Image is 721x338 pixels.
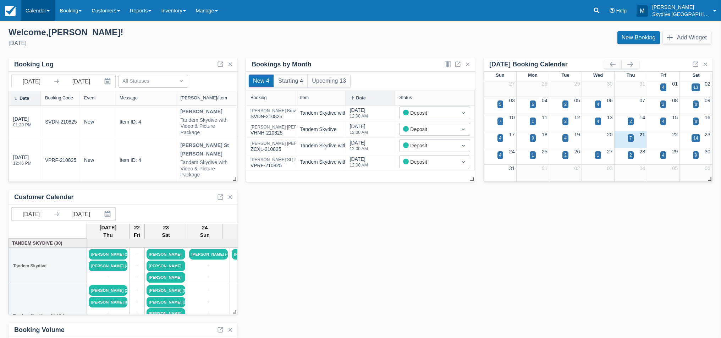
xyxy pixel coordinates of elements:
a: 30 [607,81,612,87]
p: [PERSON_NAME] [652,4,709,11]
a: [PERSON_NAME] (2) [89,285,127,296]
a: [PERSON_NAME] [147,261,185,271]
a: 14 [639,115,645,120]
a: + [232,287,269,294]
input: End Date [61,75,101,88]
span: Help [616,8,627,13]
a: 07 [639,98,645,103]
div: 14 [693,135,698,141]
button: Starting 4 [274,75,307,87]
div: 13 [693,84,698,91]
div: Booking Code [45,96,73,100]
span: Dropdown icon [460,126,467,133]
div: 9 [532,135,534,141]
a: SVDN-210825 [45,118,77,126]
a: + [189,310,228,317]
div: 7 [629,135,632,141]
th: Tandem Skydive [9,248,87,284]
div: 2 [564,118,567,125]
div: VHNH-210825 [251,125,322,137]
a: + [232,273,269,281]
input: End Date [61,208,101,220]
a: 28 [542,81,547,87]
a: 11 [542,115,547,120]
div: Message [120,96,138,100]
a: 03 [509,98,515,103]
a: [PERSON_NAME] (2) [147,297,185,307]
div: [DATE] [350,123,368,139]
a: 27 [509,81,515,87]
div: [PERSON_NAME] [PERSON_NAME] [251,125,322,129]
div: SVDN-210825 [251,109,299,120]
a: + [232,298,269,306]
i: Help [610,8,615,13]
div: 12:00 AM [350,147,368,151]
th: 24 Sun [187,224,222,239]
input: Start Date [12,75,51,88]
div: [DATE] [350,139,368,155]
a: [PERSON_NAME] [PERSON_NAME]VHNH-210825 [251,128,322,131]
a: 02 [574,165,580,171]
div: Booking Log [14,60,54,69]
th: 25 Mon [222,224,265,239]
a: [PERSON_NAME] BrownSVDN-210825 [251,111,299,115]
button: New 4 [249,75,274,87]
span: Dropdown icon [460,142,467,149]
a: + [89,273,127,281]
span: new [84,157,94,163]
div: [DATE] [13,154,32,170]
div: 12:00 AM [350,114,368,118]
div: [DATE] Booking Calendar [489,60,604,69]
a: 06 [607,98,612,103]
a: 18 [542,132,547,137]
span: Mon [528,72,538,78]
div: Bookings by Month [252,60,312,69]
a: + [131,310,143,317]
div: 01:20 PM [13,123,32,127]
div: [PERSON_NAME] [PERSON_NAME] [251,141,322,146]
div: Date [20,96,29,101]
a: 23 [705,132,710,137]
input: Start Date [12,208,51,220]
a: 27 [607,149,612,154]
div: Tandem Skydive with Video & Picture Package [300,142,403,149]
span: Sun [496,72,504,78]
div: Tandem Skydive with Video & Picture Package [181,117,233,136]
a: 04 [542,98,547,103]
div: Booking Volume [14,326,65,334]
button: Add Widget [663,31,711,44]
div: Status [399,95,412,100]
a: 08 [672,98,678,103]
a: VPRF-210825 [45,157,76,164]
a: 22 [672,132,678,137]
a: [PERSON_NAME] [147,308,185,319]
div: 2 [564,101,567,108]
div: Welcome , [PERSON_NAME] ! [9,27,355,38]
div: 2 [629,152,632,158]
span: Sat [692,72,699,78]
th: [DATE] Thu [87,224,130,239]
div: Item [300,95,309,100]
div: VPRF-210825 [251,158,328,169]
a: 16 [705,115,710,120]
div: Customer Calendar [14,193,74,201]
div: 4 [662,84,665,91]
a: + [232,262,269,270]
button: Interact with the calendar and add the check-in date for your trip. [101,75,115,88]
div: 12:00 AM [350,130,368,135]
a: 31 [509,165,515,171]
div: 4 [662,118,665,125]
a: 13 [607,115,612,120]
span: Tue [561,72,569,78]
div: Tandem Skydive with Video & Picture Package [181,159,233,178]
div: Booking [251,95,267,100]
a: 19 [574,132,580,137]
div: 4 [597,101,599,108]
div: 2 [564,152,567,158]
a: [PERSON_NAME] [232,249,269,260]
div: 4 [662,152,665,158]
a: [PERSON_NAME] [147,272,185,283]
div: 2 [662,101,665,108]
div: [DATE] [350,156,368,171]
a: 09 [705,98,710,103]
